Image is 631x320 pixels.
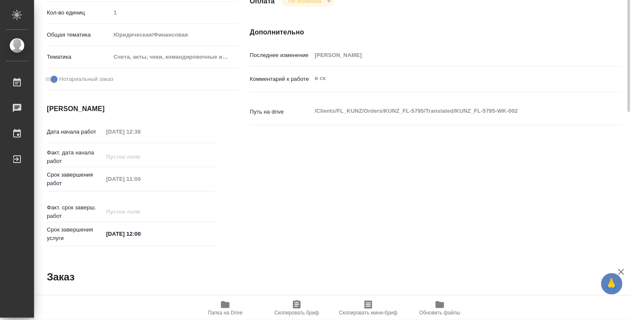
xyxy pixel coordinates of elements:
[111,6,238,19] input: Пустое поле
[312,71,591,86] textarea: в ск
[103,206,178,218] input: Пустое поле
[250,75,312,83] p: Комментарий к работе
[47,270,75,284] h2: Заказ
[47,128,103,136] p: Дата начала работ
[601,273,622,294] button: 🙏
[47,171,103,188] p: Срок завершения работ
[189,296,261,320] button: Папка на Drive
[333,296,404,320] button: Скопировать мини-бриф
[208,310,243,316] span: Папка на Drive
[47,9,111,17] p: Кол-во единиц
[312,104,591,118] textarea: /Clients/FL_KUNZ/Orders/KUNZ_FL-5795/Translated/KUNZ_FL-5795-WK-002
[47,294,216,304] h4: Основная информация
[103,126,178,138] input: Пустое поле
[404,296,476,320] button: Обновить файлы
[111,50,238,64] div: Счета, акты, чеки, командировочные и таможенные документы
[274,310,319,316] span: Скопировать бриф
[47,203,103,220] p: Факт. срок заверш. работ
[47,149,103,166] p: Факт. дата начала работ
[250,108,312,116] p: Путь на drive
[103,151,178,163] input: Пустое поле
[103,228,178,240] input: ✎ Введи что-нибудь
[250,51,312,60] p: Последнее изменение
[605,275,619,293] span: 🙏
[261,296,333,320] button: Скопировать бриф
[312,49,591,61] input: Пустое поле
[59,75,113,83] span: Нотариальный заказ
[47,53,111,61] p: Тематика
[339,310,397,316] span: Скопировать мини-бриф
[47,226,103,243] p: Срок завершения услуги
[419,310,461,316] span: Обновить файлы
[250,27,622,37] h4: Дополнительно
[250,294,622,304] h4: Дополнительно
[47,104,216,114] h4: [PERSON_NAME]
[111,28,238,42] div: Юридическая/Финансовая
[47,31,111,39] p: Общая тематика
[103,173,178,185] input: Пустое поле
